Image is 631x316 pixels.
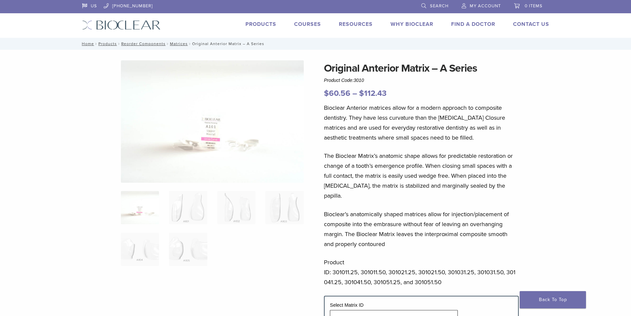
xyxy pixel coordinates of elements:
[188,42,192,45] span: /
[324,89,329,98] span: $
[121,191,159,224] img: Anterior-Original-A-Series-Matrices-324x324.jpg
[166,42,170,45] span: /
[324,151,519,201] p: The Bioclear Matrix’s anatomic shape allows for predictable restoration or change of a tooth’s em...
[430,3,448,9] span: Search
[520,291,586,308] a: Back To Top
[170,41,188,46] a: Matrices
[451,21,495,28] a: Find A Doctor
[82,20,161,30] img: Bioclear
[265,191,303,224] img: Original Anterior Matrix - A Series - Image 4
[339,21,373,28] a: Resources
[513,21,549,28] a: Contact Us
[169,233,207,266] img: Original Anterior Matrix - A Series - Image 6
[80,41,94,46] a: Home
[324,209,519,249] p: Bioclear’s anatomically shaped matrices allow for injection/placement of composite into the embra...
[324,103,519,143] p: Bioclear Anterior matrices allow for a modern approach to composite dentistry. They have less cur...
[94,42,98,45] span: /
[121,41,166,46] a: Reorder Components
[117,42,121,45] span: /
[294,21,321,28] a: Courses
[77,38,554,50] nav: Original Anterior Matrix – A Series
[470,3,501,9] span: My Account
[98,41,117,46] a: Products
[324,257,519,287] p: Product ID: 301011.25, 301011.50, 301021.25, 301021.50, 301031.25, 301031.50, 301041.25, 301041.5...
[354,78,364,83] span: 3010
[391,21,433,28] a: Why Bioclear
[359,89,387,98] bdi: 112.43
[245,21,276,28] a: Products
[525,3,543,9] span: 0 items
[359,89,364,98] span: $
[121,233,159,266] img: Original Anterior Matrix - A Series - Image 5
[217,191,255,224] img: Original Anterior Matrix - A Series - Image 3
[121,60,304,183] img: Anterior Original A Series Matrices
[324,78,364,83] span: Product Code:
[324,60,519,76] h1: Original Anterior Matrix – A Series
[330,302,364,308] label: Select Matrix ID
[324,89,350,98] bdi: 60.56
[352,89,357,98] span: –
[169,191,207,224] img: Original Anterior Matrix - A Series - Image 2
